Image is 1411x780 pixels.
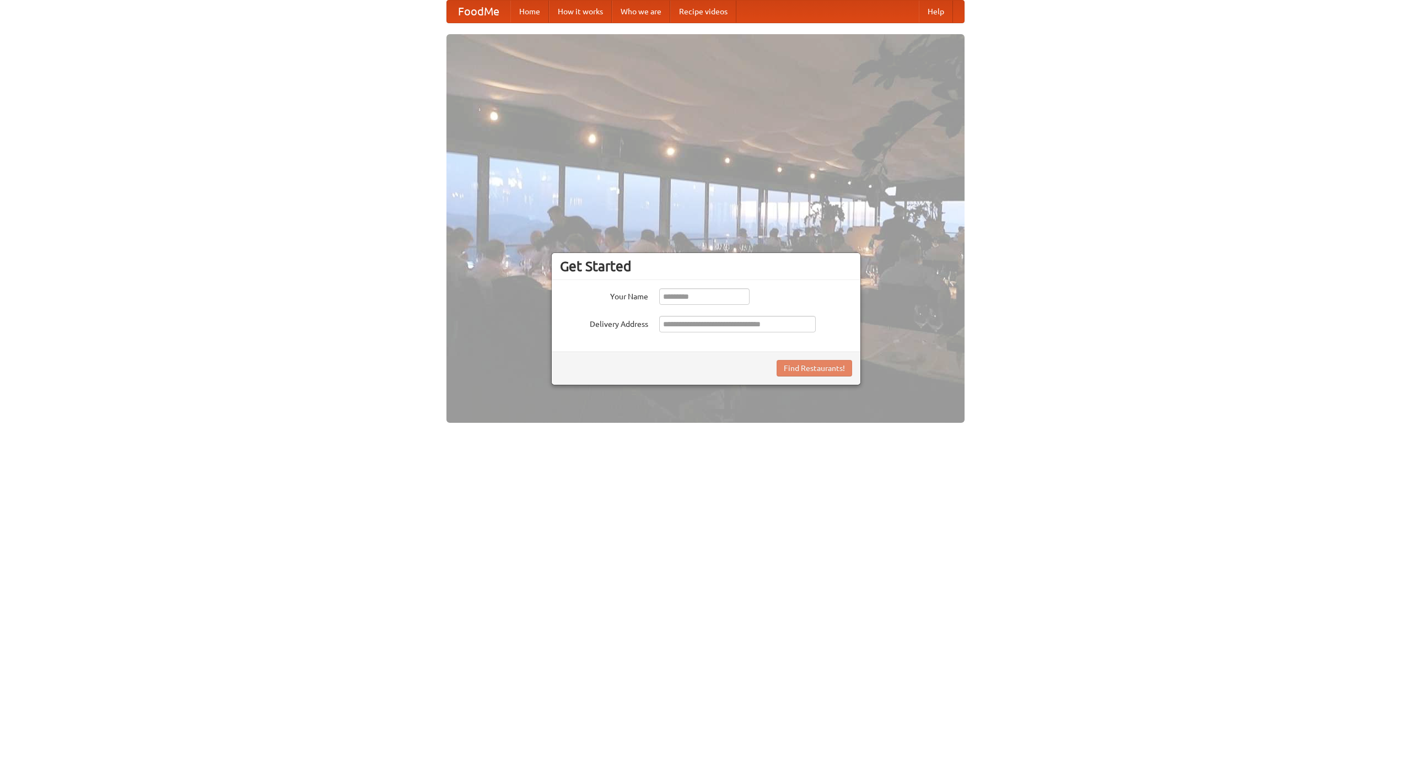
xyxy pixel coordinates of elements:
button: Find Restaurants! [777,360,852,376]
a: Help [919,1,953,23]
h3: Get Started [560,258,852,275]
a: FoodMe [447,1,510,23]
a: Who we are [612,1,670,23]
label: Your Name [560,288,648,302]
a: Home [510,1,549,23]
label: Delivery Address [560,316,648,330]
a: How it works [549,1,612,23]
a: Recipe videos [670,1,736,23]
